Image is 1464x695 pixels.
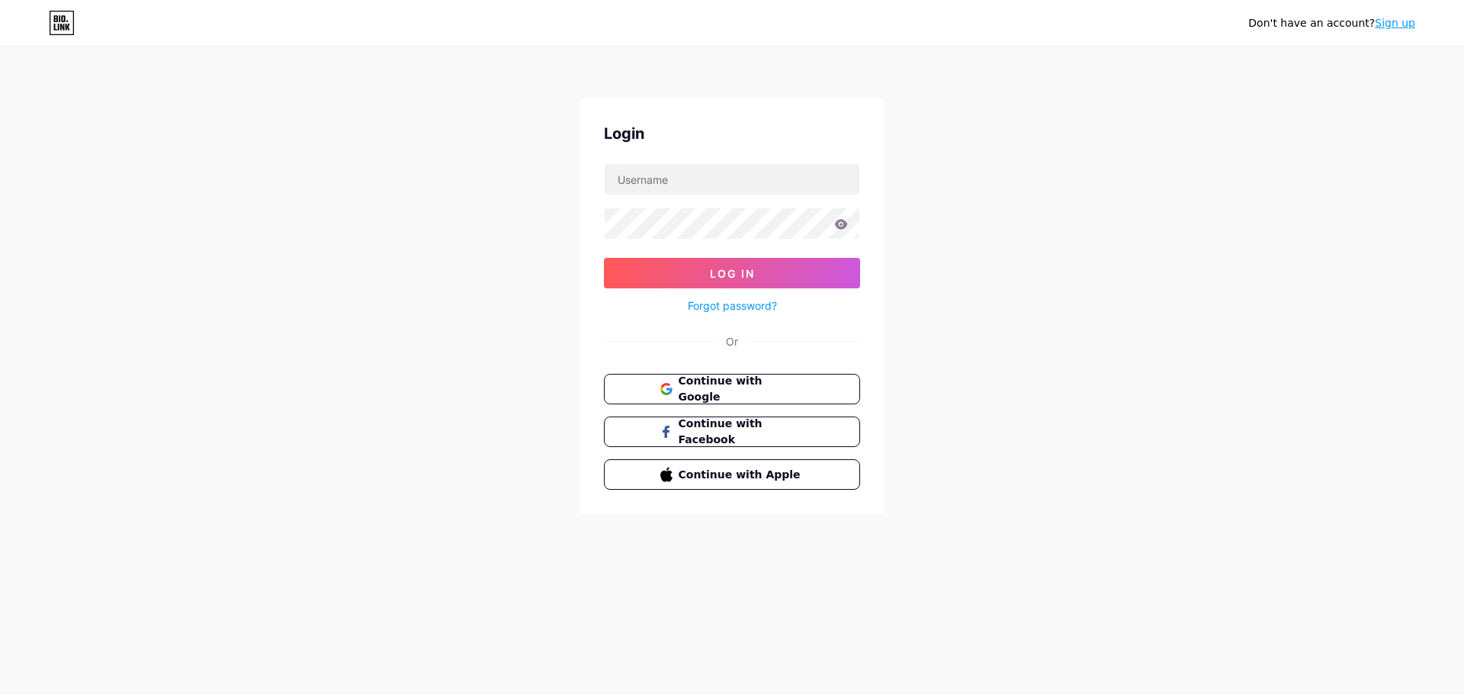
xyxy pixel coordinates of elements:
[679,467,804,483] span: Continue with Apple
[604,417,860,447] button: Continue with Facebook
[1248,15,1415,31] div: Don't have an account?
[604,374,860,404] button: Continue with Google
[688,298,777,314] a: Forgot password?
[1375,17,1415,29] a: Sign up
[604,258,860,288] button: Log In
[605,164,859,195] input: Username
[679,416,804,448] span: Continue with Facebook
[726,333,738,349] div: Or
[604,459,860,490] button: Continue with Apple
[679,373,804,405] span: Continue with Google
[710,267,755,280] span: Log In
[604,122,860,145] div: Login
